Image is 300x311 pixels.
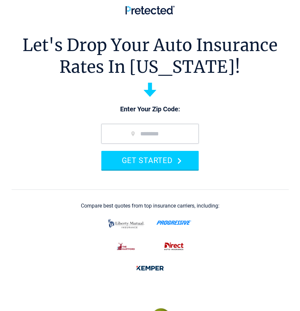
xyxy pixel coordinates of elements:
h1: Let's Drop Your Auto Insurance Rates In [US_STATE]! [22,35,278,78]
input: zip code [101,124,199,144]
img: Pretected Logo [125,6,175,14]
button: GET STARTED [101,151,199,170]
img: liberty [106,216,146,232]
p: Enter Your Zip Code: [95,105,205,114]
img: progressive [156,220,192,225]
div: Compare best quotes from top insurance carriers, including: [81,203,219,209]
img: thehartford [113,240,139,253]
img: kemper [133,261,168,275]
img: direct [161,240,187,253]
